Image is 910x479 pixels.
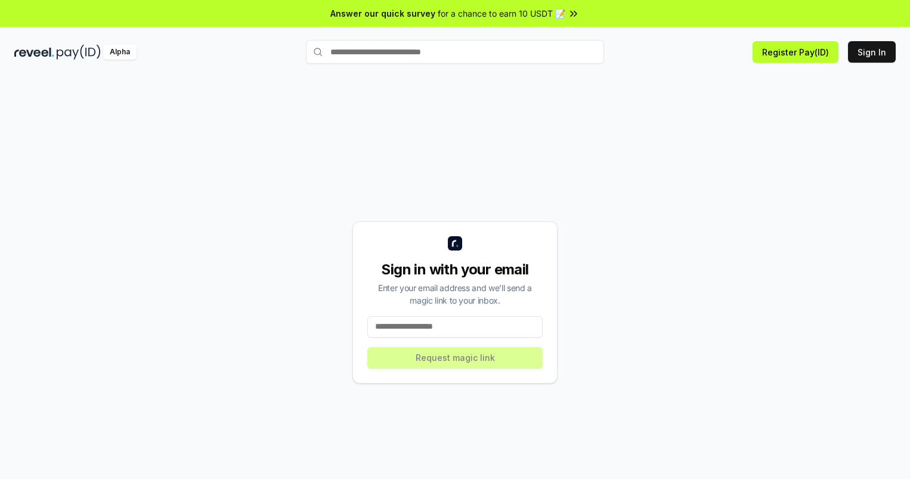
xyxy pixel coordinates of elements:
div: Alpha [103,45,137,60]
img: pay_id [57,45,101,60]
button: Sign In [848,41,896,63]
span: Answer our quick survey [330,7,435,20]
div: Enter your email address and we’ll send a magic link to your inbox. [367,282,543,307]
div: Sign in with your email [367,260,543,279]
span: for a chance to earn 10 USDT 📝 [438,7,565,20]
img: reveel_dark [14,45,54,60]
button: Register Pay(ID) [753,41,838,63]
img: logo_small [448,236,462,251]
